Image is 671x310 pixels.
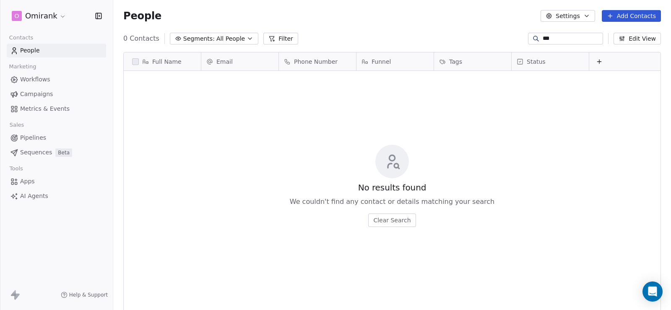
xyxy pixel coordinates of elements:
span: Funnel [372,57,391,66]
span: People [123,10,161,22]
span: Tags [449,57,462,66]
span: Sales [6,119,28,131]
span: Full Name [152,57,182,66]
button: Settings [541,10,595,22]
div: Tags [434,52,511,70]
span: Email [216,57,233,66]
a: Campaigns [7,87,106,101]
div: Full Name [124,52,201,70]
span: Tools [6,162,26,175]
div: Email [201,52,278,70]
span: Beta [55,148,72,157]
a: SequencesBeta [7,146,106,159]
span: Marketing [5,60,40,73]
span: Workflows [20,75,50,84]
span: Pipelines [20,133,46,142]
a: Metrics & Events [7,102,106,116]
span: Metrics & Events [20,104,70,113]
a: AI Agents [7,189,106,203]
div: Funnel [356,52,434,70]
span: Status [527,57,546,66]
span: Sequences [20,148,52,157]
button: Clear Search [368,214,416,227]
button: Filter [263,33,298,44]
span: Help & Support [69,292,108,298]
span: People [20,46,40,55]
div: Status [512,52,589,70]
span: Apps [20,177,35,186]
span: Campaigns [20,90,53,99]
span: No results found [358,182,427,193]
div: Open Intercom Messenger [642,281,663,302]
span: All People [216,34,245,43]
button: Edit View [614,33,661,44]
span: AI Agents [20,192,48,201]
span: 0 Contacts [123,34,159,44]
div: grid [124,71,201,305]
span: We couldn't find any contact or details matching your search [290,197,494,207]
a: People [7,44,106,57]
span: Phone Number [294,57,338,66]
a: Apps [7,175,106,188]
span: Omirank [25,10,57,21]
a: Workflows [7,73,106,86]
a: Help & Support [61,292,108,298]
span: O [14,12,19,20]
div: Phone Number [279,52,356,70]
button: OOmirank [10,9,68,23]
a: Pipelines [7,131,106,145]
div: grid [201,71,661,305]
button: Add Contacts [602,10,661,22]
span: Contacts [5,31,37,44]
span: Segments: [183,34,215,43]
